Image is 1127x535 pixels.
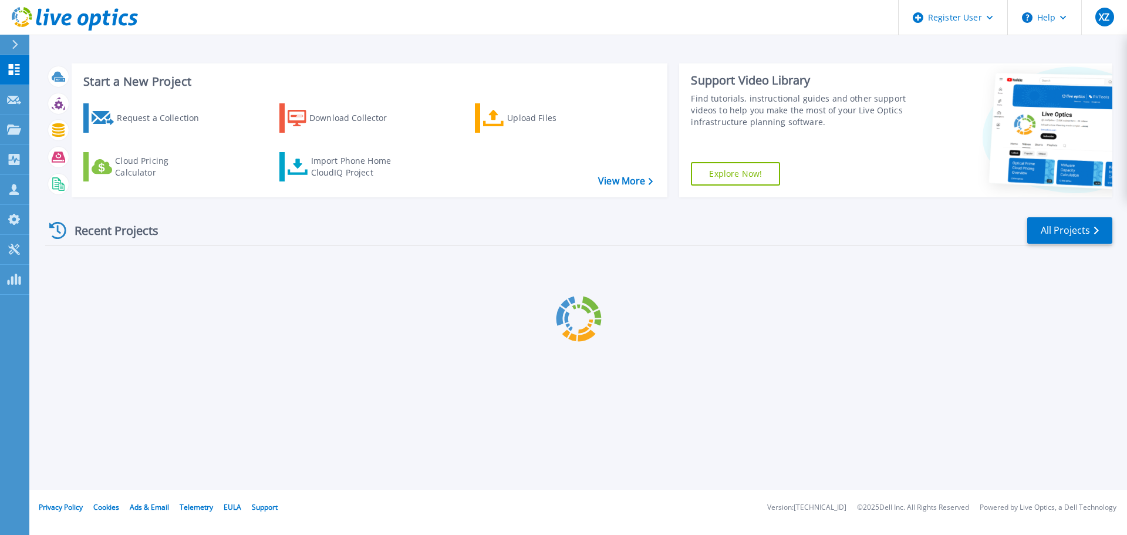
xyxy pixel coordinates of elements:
a: View More [598,176,653,187]
h3: Start a New Project [83,75,653,88]
div: Find tutorials, instructional guides and other support videos to help you make the most of your L... [691,93,912,128]
div: Upload Files [507,106,601,130]
a: Ads & Email [130,502,169,512]
a: Explore Now! [691,162,780,186]
li: © 2025 Dell Inc. All Rights Reserved [857,504,969,512]
a: All Projects [1027,217,1112,244]
a: Cookies [93,502,119,512]
a: Support [252,502,278,512]
a: Request a Collection [83,103,214,133]
a: Telemetry [180,502,213,512]
div: Cloud Pricing Calculator [115,155,209,179]
a: Privacy Policy [39,502,83,512]
div: Recent Projects [45,216,174,245]
div: Support Video Library [691,73,912,88]
div: Request a Collection [117,106,211,130]
a: EULA [224,502,241,512]
a: Upload Files [475,103,606,133]
a: Cloud Pricing Calculator [83,152,214,181]
span: XZ [1099,12,1109,22]
a: Download Collector [279,103,410,133]
div: Import Phone Home CloudIQ Project [311,155,403,179]
li: Powered by Live Optics, a Dell Technology [980,504,1116,512]
div: Download Collector [309,106,403,130]
li: Version: [TECHNICAL_ID] [767,504,846,512]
